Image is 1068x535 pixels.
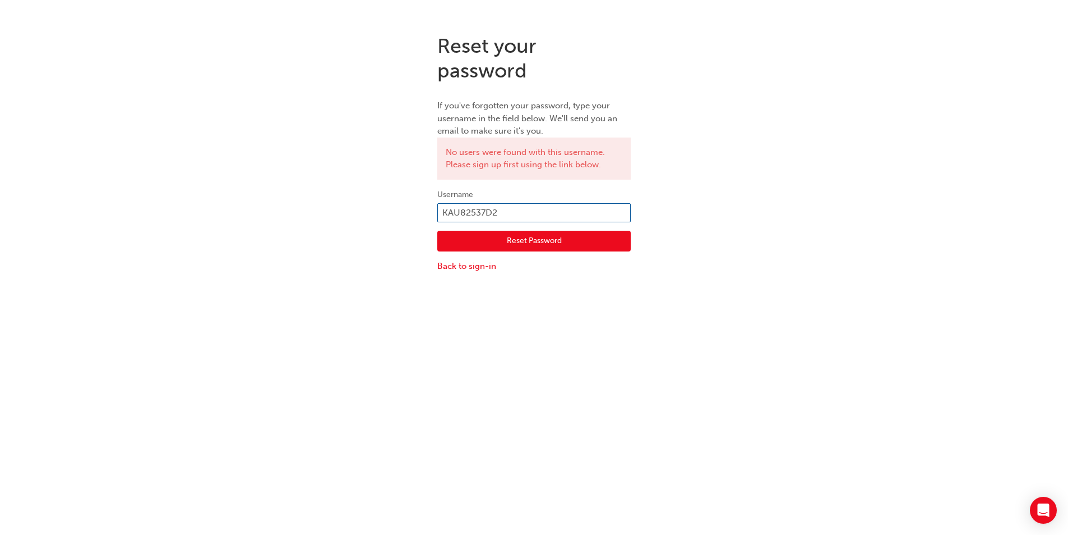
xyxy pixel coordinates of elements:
[437,34,631,83] h1: Reset your password
[437,99,631,138] p: If you've forgotten your password, type your username in the field below. We'll send you an email...
[1030,497,1057,524] div: Open Intercom Messenger
[437,231,631,252] button: Reset Password
[437,203,631,222] input: Username
[437,188,631,202] label: Username
[437,260,631,273] a: Back to sign-in
[437,138,631,180] div: No users were found with this username. Please sign up first using the link below.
